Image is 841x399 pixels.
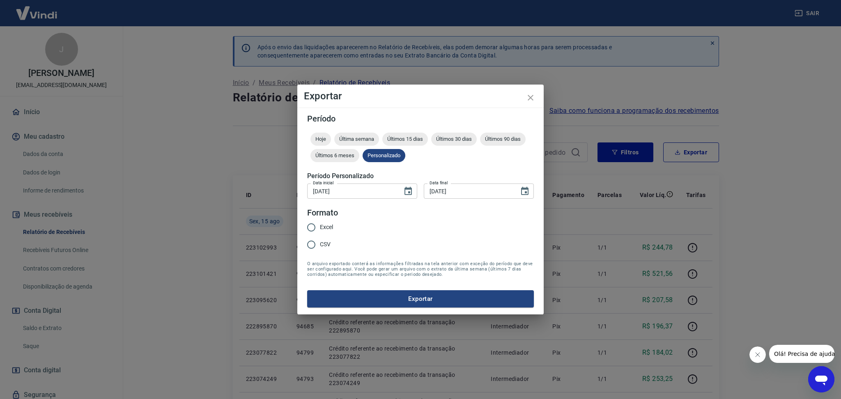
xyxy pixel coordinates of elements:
[480,136,526,142] span: Últimos 90 dias
[320,240,331,249] span: CSV
[517,183,533,199] button: Choose date, selected date is 15 de ago de 2025
[430,180,448,186] label: Data final
[382,133,428,146] div: Últimos 15 dias
[307,290,534,307] button: Exportar
[749,346,766,363] iframe: Fechar mensagem
[320,223,333,232] span: Excel
[424,183,513,199] input: DD/MM/YYYY
[431,136,477,142] span: Últimos 30 dias
[304,91,537,101] h4: Exportar
[431,133,477,146] div: Últimos 30 dias
[310,136,331,142] span: Hoje
[400,183,416,199] button: Choose date, selected date is 15 de ago de 2025
[769,345,834,363] iframe: Mensagem da empresa
[363,152,405,158] span: Personalizado
[307,261,534,277] span: O arquivo exportado conterá as informações filtradas na tela anterior com exceção do período que ...
[382,136,428,142] span: Últimos 15 dias
[307,207,338,219] legend: Formato
[334,136,379,142] span: Última semana
[480,133,526,146] div: Últimos 90 dias
[808,366,834,392] iframe: Botão para abrir a janela de mensagens
[310,149,359,162] div: Últimos 6 meses
[521,88,540,108] button: close
[363,149,405,162] div: Personalizado
[334,133,379,146] div: Última semana
[307,183,397,199] input: DD/MM/YYYY
[310,133,331,146] div: Hoje
[313,180,334,186] label: Data inicial
[307,115,534,123] h5: Período
[5,6,69,12] span: Olá! Precisa de ajuda?
[310,152,359,158] span: Últimos 6 meses
[307,172,534,180] h5: Período Personalizado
